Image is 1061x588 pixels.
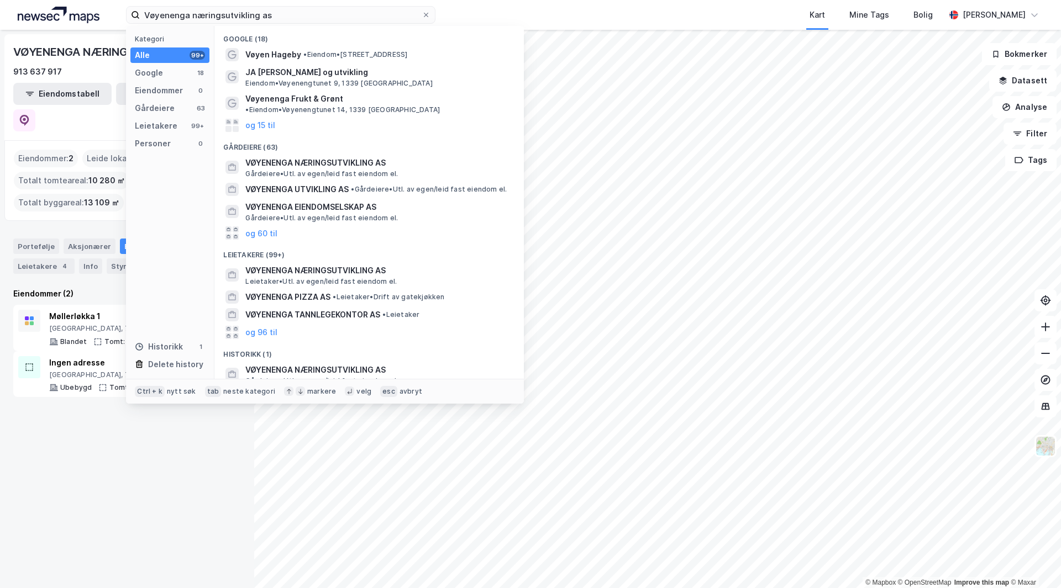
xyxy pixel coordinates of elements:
div: Gårdeiere (63) [214,134,524,154]
div: Styret [107,258,152,274]
button: og 60 til [245,226,277,240]
div: 99+ [190,121,205,130]
div: [GEOGRAPHIC_DATA], 78/407 [49,370,220,379]
div: 0 [196,139,205,148]
div: Personer [135,137,171,150]
span: • [333,293,336,301]
div: Portefølje [13,239,59,254]
span: Gårdeiere • Utl. av egen/leid fast eiendom el. [245,214,398,223]
span: Vøyen Hageby [245,48,301,61]
button: Leietakertabell [116,83,214,105]
span: • [303,50,307,59]
div: Kategori [135,35,209,43]
div: Leietakere [135,119,177,133]
div: Google (18) [214,26,524,46]
span: VØYENENGA TANNLEGEKONTOR AS [245,308,380,321]
div: esc [380,386,397,397]
div: Ubebygd [60,383,92,392]
div: Ctrl + k [135,386,165,397]
div: Aksjonærer [64,239,115,254]
button: og 15 til [245,119,275,132]
button: Datasett [989,70,1057,92]
div: Leietakere (99+) [214,242,524,262]
button: Filter [1004,123,1057,145]
div: Kontrollprogram for chat [1006,535,1061,588]
div: neste kategori [223,387,275,396]
div: Eiendommer (2) [13,287,241,300]
div: Leide lokasjoner : [82,150,161,167]
div: Eiendommer : [14,150,78,167]
div: Ingen adresse [49,356,220,369]
img: Z [1035,436,1056,457]
div: avbryt [400,387,422,396]
div: VØYENENGA NÆRINGSUTVIKLING AS [13,43,211,61]
span: VØYENENGA PIZZA AS [245,290,330,304]
div: Leietakere [13,258,75,274]
button: Tags [1005,149,1057,171]
a: OpenStreetMap [898,579,952,586]
div: Kart [810,8,825,22]
span: JA [PERSON_NAME] og utvikling [245,66,511,79]
div: 99+ [190,51,205,60]
span: Eiendom • Vøyenengtunet 9, 1339 [GEOGRAPHIC_DATA] [245,79,432,88]
div: Tomt: 1 163 ㎡ [109,383,158,392]
span: Eiendom • Vøyenengtunet 14, 1339 [GEOGRAPHIC_DATA] [245,105,440,114]
div: Gårdeiere [135,102,175,115]
span: VØYENENGA UTVIKLING AS [245,183,349,196]
div: Historikk (1) [214,341,524,361]
div: Alle [135,49,150,62]
div: Delete history [148,358,203,371]
span: VØYENENGA EIENDOMSELSKAP AS [245,200,511,214]
div: Eiendommer [135,84,183,97]
span: Eiendom • [STREET_ADDRESS] [303,50,407,59]
div: Tomt: 9 117 ㎡ [104,337,153,346]
div: Eiendommer [120,239,188,254]
button: Bokmerker [982,43,1057,65]
span: Gårdeiere • Utl. av egen/leid fast eiendom el. [245,169,398,178]
span: VØYENENGA NÆRINGSUTVIKLING AS [245,363,511,377]
div: 1 [196,342,205,351]
div: markere [307,387,336,396]
div: 18 [196,68,205,77]
span: • [382,310,386,319]
div: 63 [196,104,205,113]
a: Improve this map [954,579,1009,586]
div: Blandet [60,337,87,346]
a: Mapbox [865,579,896,586]
span: Gårdeiere • Utl. av egen/leid fast eiendom el. [351,185,507,194]
div: [GEOGRAPHIC_DATA], 78/409 [49,324,216,333]
div: Historikk [135,340,183,353]
div: 0 [196,86,205,95]
div: tab [205,386,222,397]
span: Leietaker • Utl. av egen/leid fast eiendom el. [245,277,397,286]
input: Søk på adresse, matrikkel, gårdeiere, leietakere eller personer [140,7,422,23]
div: Google [135,66,163,80]
button: og 96 til [245,326,277,339]
button: Analyse [992,96,1057,118]
div: Totalt byggareal : [14,194,124,211]
span: VØYENENGA NÆRINGSUTVIKLING AS [245,264,511,277]
div: Info [79,258,102,274]
img: logo.a4113a55bc3d86da70a041830d287a7e.svg [18,7,99,23]
div: 913 637 917 [13,65,62,78]
div: 4 [59,261,70,272]
div: nytt søk [167,387,196,396]
span: Gårdeiere • Utl. av egen/leid fast eiendom el. [245,377,398,385]
span: 10 280 ㎡ [88,174,125,187]
iframe: Chat Widget [1006,535,1061,588]
div: Mine Tags [849,8,889,22]
span: • [245,105,249,114]
div: velg [356,387,371,396]
span: Leietaker [382,310,419,319]
span: • [351,185,354,193]
div: [PERSON_NAME] [963,8,1026,22]
div: Totalt tomteareal : [14,172,129,189]
span: 2 [69,152,73,165]
button: Eiendomstabell [13,83,112,105]
div: Bolig [913,8,933,22]
div: Møllerløkka 1 [49,310,216,323]
span: VØYENENGA NÆRINGSUTVIKLING AS [245,156,511,169]
span: Vøyenenga Frukt & Grønt [245,92,343,105]
span: 13 109 ㎡ [84,196,119,209]
span: Leietaker • Drift av gatekjøkken [333,293,444,301]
